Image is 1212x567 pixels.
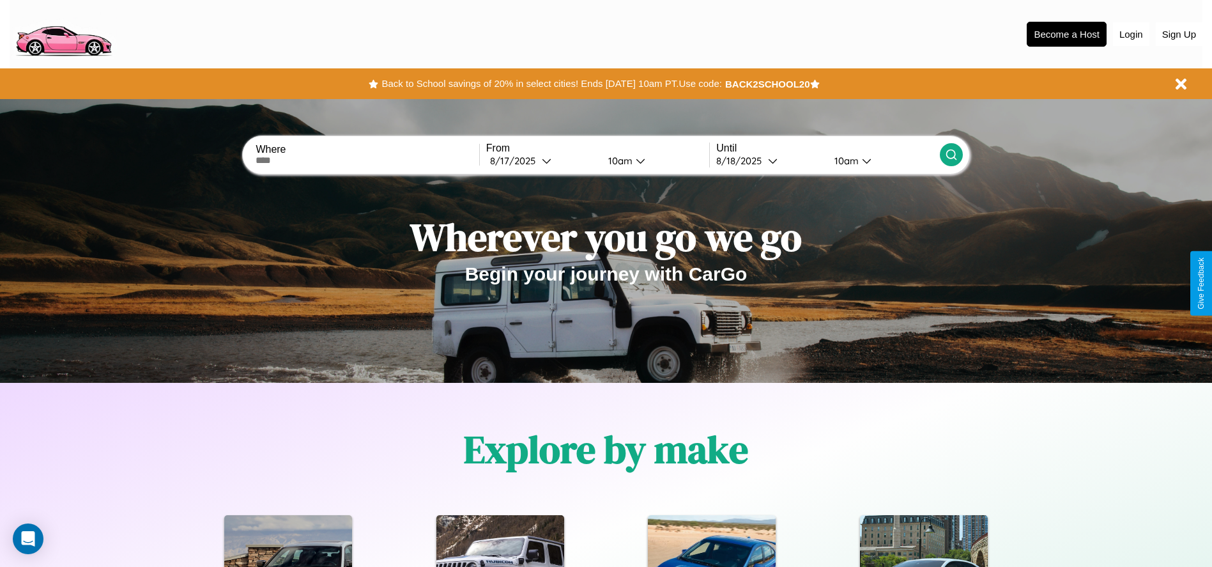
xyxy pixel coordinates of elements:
[824,154,940,167] button: 10am
[1113,22,1149,46] button: Login
[490,155,542,167] div: 8 / 17 / 2025
[13,524,43,554] div: Open Intercom Messenger
[1156,22,1202,46] button: Sign Up
[378,75,725,93] button: Back to School savings of 20% in select cities! Ends [DATE] 10am PT.Use code:
[1027,22,1107,47] button: Become a Host
[10,6,117,59] img: logo
[716,143,939,154] label: Until
[486,154,598,167] button: 8/17/2025
[1197,258,1206,309] div: Give Feedback
[464,423,748,476] h1: Explore by make
[725,79,810,89] b: BACK2SCHOOL20
[598,154,710,167] button: 10am
[828,155,862,167] div: 10am
[486,143,709,154] label: From
[716,155,768,167] div: 8 / 18 / 2025
[256,144,479,155] label: Where
[602,155,636,167] div: 10am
